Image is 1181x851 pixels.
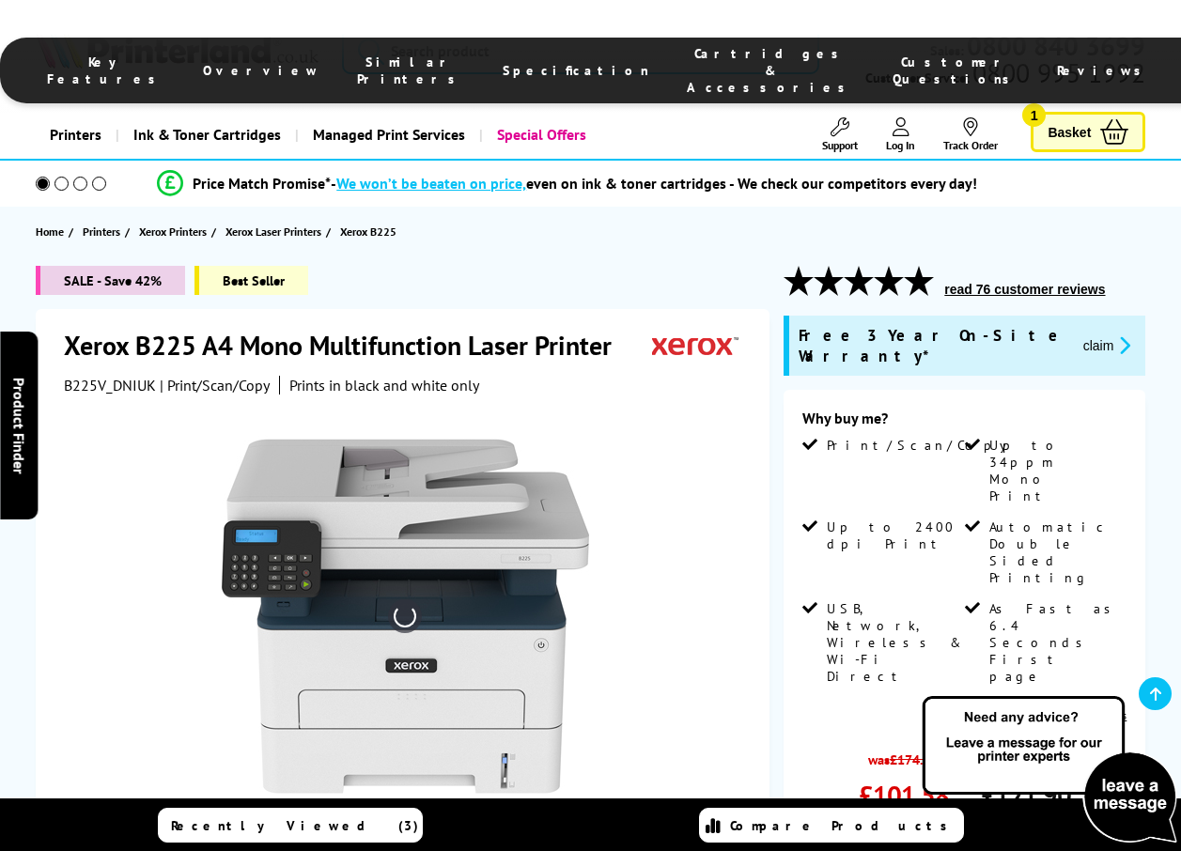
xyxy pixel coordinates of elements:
span: B225V_DNIUK [64,376,156,395]
span: Up to 2400 dpi Print [827,518,961,552]
span: Cartridges & Accessories [687,45,855,96]
span: Specification [503,62,649,79]
span: Home [36,222,64,241]
a: Basket 1 [1031,112,1145,152]
a: Xerox Laser Printers [225,222,326,241]
span: As Fast as 6.4 Seconds First page [989,600,1124,685]
span: Key Features [47,54,165,87]
span: SALE - Save 42% [36,266,185,295]
div: - even on ink & toner cartridges - We check our competitors every day! [331,174,977,193]
strike: £174.90 [890,750,939,768]
a: Printers [36,111,116,159]
li: modal_Promise [9,167,1126,200]
div: Why buy me? [802,409,1127,437]
span: Price Match Promise* [193,174,331,193]
a: Printers [83,222,125,241]
span: Automatic Double Sided Printing [989,518,1124,586]
span: | Print/Scan/Copy [160,376,270,395]
span: Xerox Printers [139,222,207,241]
img: Xerox [652,328,738,363]
a: Home [36,222,69,241]
span: Reviews [1057,62,1151,79]
a: Recently Viewed (3) [158,808,423,843]
a: Xerox Printers [139,222,211,241]
span: £101.58 [859,778,949,812]
span: We won’t be beaten on price, [336,174,526,193]
button: read 76 customer reviews [939,281,1111,298]
a: Special Offers [479,111,600,159]
span: Best Seller [194,266,308,295]
span: Support [822,138,858,152]
span: Basket [1048,119,1091,145]
span: Product Finder [9,378,28,474]
a: Ink & Toner Cartridges [116,111,295,159]
a: Track Order [943,117,998,152]
span: Compare Products [730,817,957,834]
span: Print/Scan/Copy [827,437,1020,454]
img: Xerox B225 [221,432,589,800]
span: was [859,741,949,768]
span: Xerox B225 [340,224,396,239]
span: Overview [203,62,319,79]
button: promo-description [1078,334,1137,356]
span: Recently Viewed (3) [171,817,419,834]
span: Similar Printers [357,54,465,87]
span: 1 [1022,103,1046,127]
span: Free 3 Year On-Site Warranty* [799,325,1067,366]
h1: Xerox B225 A4 Mono Multifunction Laser Printer [64,328,630,363]
span: Xerox Laser Printers [225,222,321,241]
i: Prints in black and white only [289,376,479,395]
span: Customer Questions [893,54,1019,87]
span: Ink & Toner Cartridges [133,111,281,159]
span: Printers [83,222,120,241]
img: Open Live Chat window [918,693,1181,847]
span: Up to 34ppm Mono Print [989,437,1124,504]
a: Compare Products [699,808,964,843]
a: Managed Print Services [295,111,479,159]
span: Log In [886,138,915,152]
a: Log In [886,117,915,152]
a: Support [822,117,858,152]
span: USB, Network, Wireless & Wi-Fi Direct [827,600,961,685]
